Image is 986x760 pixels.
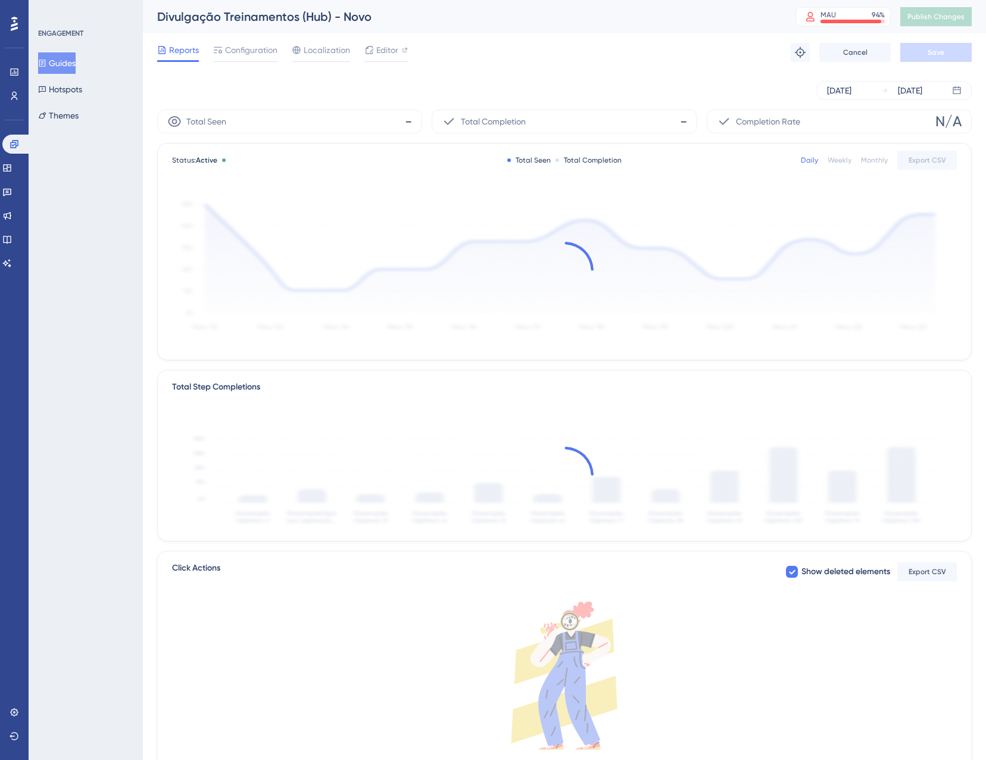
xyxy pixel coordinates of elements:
div: MAU [820,10,836,20]
div: [DATE] [898,83,922,98]
div: Monthly [861,155,888,165]
span: N/A [935,112,962,131]
div: [DATE] [827,83,851,98]
span: - [405,112,412,131]
span: Reports [169,43,199,57]
button: Save [900,43,972,62]
div: Total Step Completions [172,380,260,394]
span: Editor [376,43,398,57]
span: Publish Changes [907,12,965,21]
span: Localization [304,43,350,57]
button: Export CSV [897,562,957,581]
span: - [680,112,687,131]
div: Divulgação Treinamentos (Hub) - Novo [157,8,766,25]
button: Themes [38,105,79,126]
span: Configuration [225,43,277,57]
span: Click Actions [172,561,220,583]
span: Show deleted elements [801,565,890,579]
button: Cancel [819,43,891,62]
span: Export CSV [909,567,946,577]
div: Total Completion [556,155,622,165]
span: Export CSV [909,155,946,165]
span: Total Completion [461,114,526,129]
div: Daily [801,155,818,165]
span: Status: [172,155,217,165]
div: Total Seen [507,155,551,165]
span: Active [196,156,217,164]
button: Publish Changes [900,7,972,26]
button: Guides [38,52,76,74]
button: Hotspots [38,79,82,100]
span: Save [928,48,944,57]
div: 94 % [872,10,885,20]
span: Completion Rate [736,114,800,129]
span: Cancel [843,48,868,57]
div: ENGAGEMENT [38,29,83,38]
button: Export CSV [897,151,957,170]
div: Weekly [828,155,851,165]
span: Total Seen [186,114,226,129]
